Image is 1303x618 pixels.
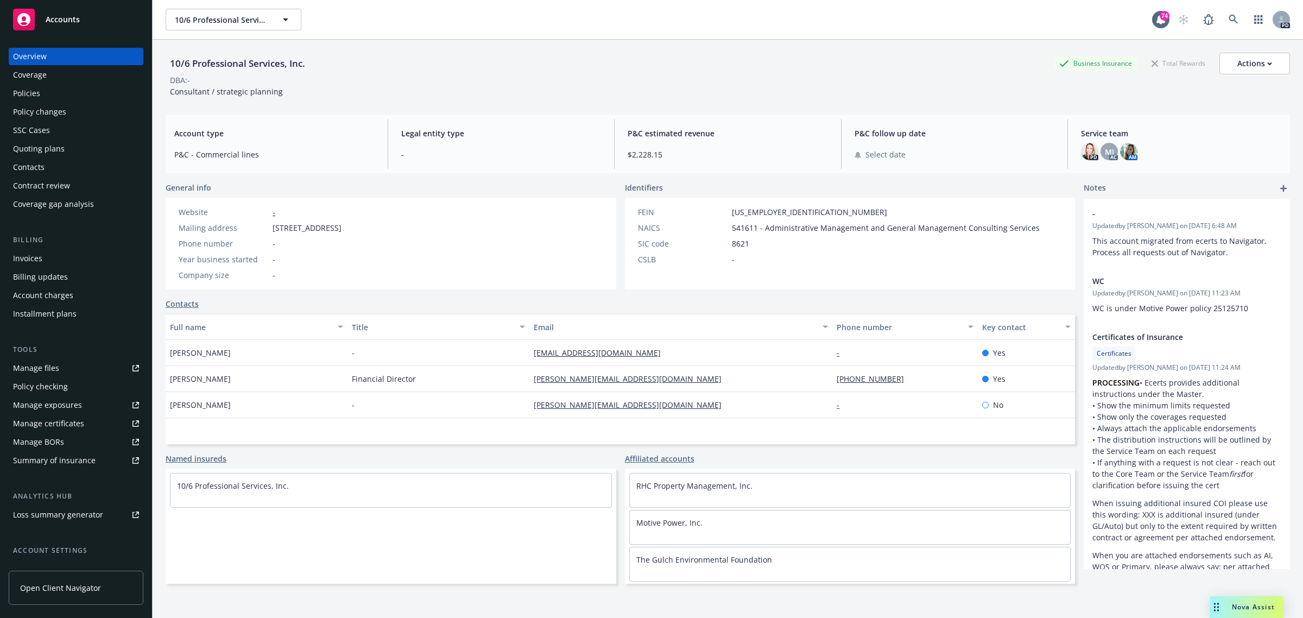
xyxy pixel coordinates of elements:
div: Website [179,206,268,218]
div: SSC Cases [13,122,50,139]
div: Billing updates [13,268,68,286]
div: NAICS [638,222,728,234]
img: photo [1120,143,1137,160]
span: Manage exposures [9,396,143,414]
div: Email [534,321,816,333]
span: [STREET_ADDRESS] [273,222,341,234]
a: [PERSON_NAME][EMAIL_ADDRESS][DOMAIN_NAME] [534,374,730,384]
div: DBA: - [170,74,190,86]
button: Full name [166,314,347,340]
span: Open Client Navigator [20,582,101,594]
button: Actions [1219,53,1290,74]
div: Coverage gap analysis [13,196,94,213]
div: Business Insurance [1054,56,1137,70]
a: Affiliated accounts [625,453,694,464]
a: Motive Power, Inc. [636,518,703,528]
a: Loss summary generator [9,506,143,524]
span: 10/6 Professional Services, Inc. [175,14,269,26]
span: Yes [993,373,1005,384]
p: When you are attached endorsements such as AI, WOS or Primary, please always say: per attached en... [1092,550,1281,584]
div: Full name [170,321,331,333]
a: Manage files [9,360,143,377]
a: Coverage gap analysis [9,196,143,213]
a: Coverage [9,66,143,84]
a: Manage BORs [9,433,143,451]
div: Invoices [13,250,42,267]
div: Quoting plans [13,140,65,157]
span: - [352,399,355,411]
a: The Gulch Environmental Foundation [636,554,772,565]
a: Billing updates [9,268,143,286]
div: Policy checking [13,378,68,395]
a: - [273,207,275,217]
div: Certificates of InsuranceCertificatesUpdatedby [PERSON_NAME] on [DATE] 11:24 AMPROCESSING• Ecerts... [1084,323,1290,592]
a: Service team [9,560,143,578]
div: -Updatedby [PERSON_NAME] on [DATE] 6:48 AMThis account migrated from ecerts to Navigator. Process... [1084,199,1290,267]
a: Manage certificates [9,415,143,432]
span: [PERSON_NAME] [170,373,231,384]
div: Mailing address [179,222,268,234]
button: Email [529,314,832,340]
div: 10/6 Professional Services, Inc. [166,56,309,71]
a: Policies [9,85,143,102]
span: Certificates [1097,349,1131,358]
div: Tools [9,344,143,355]
a: Policy checking [9,378,143,395]
a: 10/6 Professional Services, Inc. [177,481,289,491]
div: Company size [179,269,268,281]
span: [US_EMPLOYER_IDENTIFICATION_NUMBER] [732,206,887,218]
span: Certificates of Insurance [1092,331,1253,343]
span: - [352,347,355,358]
a: Report a Bug [1198,9,1219,30]
a: add [1277,182,1290,195]
span: Updated by [PERSON_NAME] on [DATE] 6:48 AM [1092,221,1281,231]
span: [PERSON_NAME] [170,399,231,411]
button: Phone number [832,314,978,340]
span: WC is under Motive Power policy 25125710 [1092,303,1248,313]
span: Identifiers [625,182,663,193]
a: Quoting plans [9,140,143,157]
a: Installment plans [9,305,143,323]
a: Overview [9,48,143,65]
span: Accounts [46,15,80,24]
div: Manage exposures [13,396,82,414]
div: Total Rewards [1146,56,1211,70]
div: Installment plans [13,305,77,323]
span: Service team [1081,128,1281,139]
div: Coverage [13,66,47,84]
span: Account type [174,128,375,139]
span: MJ [1105,146,1114,157]
a: Summary of insurance [9,452,143,469]
a: Account charges [9,287,143,304]
span: WC [1092,275,1253,287]
a: Named insureds [166,453,226,464]
div: Contract review [13,177,70,194]
div: Drag to move [1210,596,1223,618]
div: FEIN [638,206,728,218]
span: Updated by [PERSON_NAME] on [DATE] 11:23 AM [1092,288,1281,298]
a: [PHONE_NUMBER] [837,374,913,384]
span: $2,228.15 [628,149,828,160]
span: Nova Assist [1232,602,1275,611]
div: Policies [13,85,40,102]
div: Analytics hub [9,491,143,502]
button: 10/6 Professional Services, Inc. [166,9,301,30]
div: Account settings [9,545,143,556]
span: Consultant / strategic planning [170,86,283,97]
span: P&C follow up date [855,128,1055,139]
span: General info [166,182,211,193]
span: - [273,254,275,265]
div: Manage BORs [13,433,64,451]
div: Year business started [179,254,268,265]
span: Financial Director [352,373,416,384]
a: SSC Cases [9,122,143,139]
a: Accounts [9,4,143,35]
div: Key contact [982,321,1059,333]
a: - [837,348,848,358]
div: 74 [1160,11,1169,21]
div: Loss summary generator [13,506,103,524]
div: Overview [13,48,47,65]
a: Contacts [166,298,199,310]
span: No [993,399,1003,411]
span: Notes [1084,182,1106,195]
